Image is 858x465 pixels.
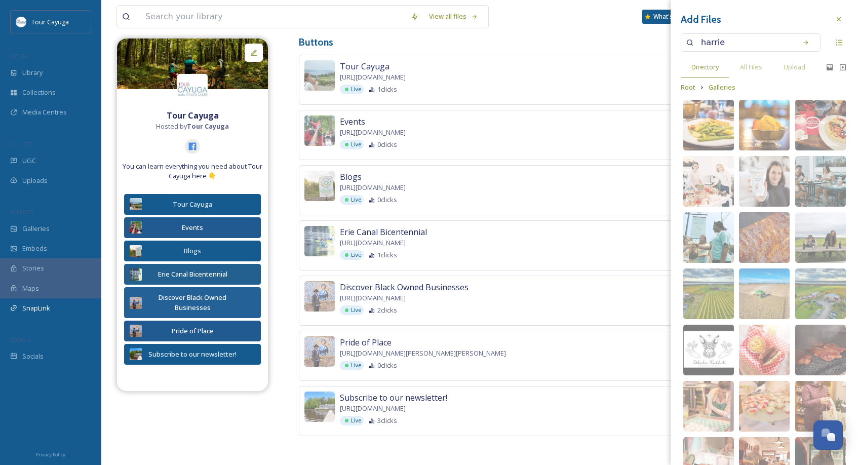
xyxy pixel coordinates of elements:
[683,325,734,375] img: 4a2f81c4-dea1-4bab-b455-5c56e9bbed54.jpg
[683,381,734,432] img: 8cb7ae4e-72d5-4942-8350-001b76c70a63.jpg
[683,268,734,319] img: f858148d-f9e1-48bb-91eb-f68d710b3135.jpg
[124,321,261,341] button: Pride of Place
[340,226,427,238] span: Erie Canal Bicentennial
[340,336,392,348] span: Pride of Place
[147,350,238,359] div: Subscribe to our newsletter!
[681,12,721,27] h3: Add Files
[147,293,238,312] div: Discover Black Owned Businesses
[124,194,261,215] button: Tour Cayuga
[122,162,263,181] span: You can learn everything you need about Tour Cayuga here 👇
[739,381,790,432] img: be0f18b7-044f-4165-8059-3e1718c8c8e6.jpg
[124,217,261,238] button: Events
[681,83,695,92] span: Root
[304,336,335,367] img: d989fd66-fd5c-4d2c-8c02-4c38b74c5598.jpg
[340,361,364,370] div: Live
[36,448,65,460] a: Privacy Policy
[340,115,365,128] span: Events
[124,344,261,365] button: Subscribe to our newsletter!
[683,156,734,207] img: f9554964-ff02-4737-9a6e-7629b585e44a.jpg
[340,392,447,404] span: Subscribe to our newsletter!
[340,183,406,192] span: [URL][DOMAIN_NAME]
[22,284,39,293] span: Maps
[304,226,335,256] img: 76f9020a-be25-4fe3-8c8a-75e768b8d523.jpg
[177,74,208,104] img: download.jpeg
[377,250,397,260] span: 1 clicks
[117,38,268,89] img: b5d037cd-04cd-4fac-9b64-9a22eac2a8e5.jpg
[377,416,397,425] span: 3 clicks
[147,326,238,336] div: Pride of Place
[130,268,142,281] img: 76f9020a-be25-4fe3-8c8a-75e768b8d523.jpg
[304,60,335,91] img: d13152c4-165d-49b2-beb9-16e0a7ef30c2.jpg
[304,171,335,201] img: 71e0f8f2-1c90-4030-b889-528a98c53596.jpg
[124,241,261,261] button: Blogs
[22,303,50,313] span: SnapLink
[22,88,56,97] span: Collections
[130,245,142,257] img: 71e0f8f2-1c90-4030-b889-528a98c53596.jpg
[739,100,790,150] img: 987d4b35-5a55-42d7-bc12-214c8c6f6037.jpg
[10,140,32,148] span: COLLECT
[124,264,261,285] button: Erie Canal Bicentennial
[739,212,790,263] img: 3e68158d-c35d-43e6-81a3-808362e9bef1.jpg
[10,336,30,343] span: SOCIALS
[709,83,735,92] span: Galleries
[187,122,229,131] strong: Tour Cayuga
[167,110,219,121] strong: Tour Cayuga
[22,224,50,234] span: Galleries
[10,52,28,60] span: MEDIA
[784,62,805,72] span: Upload
[795,381,846,432] img: a50e6fa2-68e3-4707-9737-3712021616ea.jpg
[340,195,364,205] div: Live
[304,281,335,312] img: d989fd66-fd5c-4d2c-8c02-4c38b74c5598.jpg
[377,361,397,370] span: 0 clicks
[683,100,734,150] img: 5085b4fc-1999-4666-8b56-f82a688a536d.jpg
[340,72,406,82] span: [URL][DOMAIN_NAME]
[424,7,483,26] a: View all files
[739,156,790,207] img: 643a0222-5951-4de7-ac19-2a9ea85e247d.jpg
[377,85,397,94] span: 1 clicks
[740,62,762,72] span: All Files
[147,246,238,256] div: Blogs
[340,404,406,413] span: [URL][DOMAIN_NAME]
[130,221,142,234] img: 2fc8f295-4833-4b8f-bf13-9113ff3390b8.jpg
[340,140,364,149] div: Live
[147,269,238,279] div: Erie Canal Bicentennial
[340,416,364,425] div: Live
[377,305,397,315] span: 2 clicks
[377,195,397,205] span: 0 clicks
[340,85,364,94] div: Live
[22,68,43,77] span: Library
[16,17,26,27] img: download.jpeg
[22,107,67,117] span: Media Centres
[340,250,364,260] div: Live
[130,348,142,360] img: 9e4c807c-bf24-47f4-bf34-f9a65645deea.jpg
[683,212,734,263] img: 2002924b-4521-4cc3-84a3-7371894e0429.jpg
[10,208,33,216] span: WIDGETS
[340,348,506,358] span: [URL][DOMAIN_NAME][PERSON_NAME][PERSON_NAME]
[340,60,389,72] span: Tour Cayuga
[130,325,142,337] img: d989fd66-fd5c-4d2c-8c02-4c38b74c5598.jpg
[147,200,238,209] div: Tour Cayuga
[304,115,335,146] img: 2fc8f295-4833-4b8f-bf13-9113ff3390b8.jpg
[642,10,693,24] a: What's New
[156,122,229,131] span: Hosted by
[739,325,790,375] img: 831398b1-dedb-4b21-be4d-3a5e05707baa.jpg
[340,238,406,248] span: [URL][DOMAIN_NAME]
[340,305,364,315] div: Live
[22,263,44,273] span: Stories
[22,156,36,166] span: UGC
[22,352,44,361] span: Socials
[130,198,142,210] img: d13152c4-165d-49b2-beb9-16e0a7ef30c2.jpg
[813,420,843,450] button: Open Chat
[31,17,69,26] span: Tour Cayuga
[340,281,469,293] span: Discover Black Owned Businesses
[22,244,47,253] span: Embeds
[130,297,142,309] img: d989fd66-fd5c-4d2c-8c02-4c38b74c5598.jpg
[147,223,238,232] div: Events
[340,171,362,183] span: Blogs
[795,100,846,150] img: b1b7ead7-03bb-4ed6-af61-0febdd1b4256.jpg
[739,268,790,319] img: 79e1c0d0-ad31-43e5-8cc7-1cddbbee948b.jpg
[795,268,846,319] img: a6831b09-90ce-4e76-ad7b-0fe99bb98e3f.jpg
[22,176,48,185] span: Uploads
